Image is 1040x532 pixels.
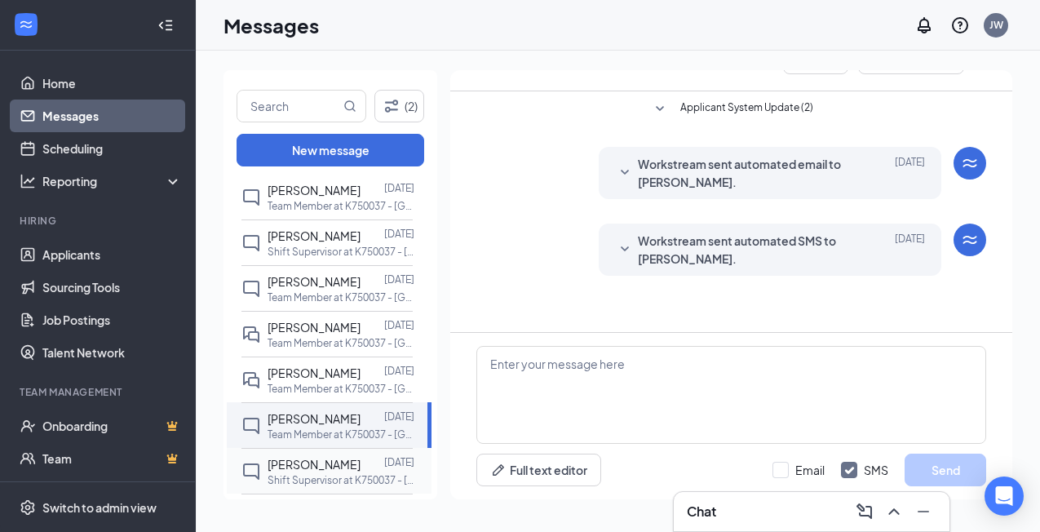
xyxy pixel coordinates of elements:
a: DocumentsCrown [42,475,182,508]
span: Workstream sent automated SMS to [PERSON_NAME]. [638,232,852,268]
span: [PERSON_NAME] [268,274,361,289]
button: New message [237,134,424,166]
button: Minimize [910,499,936,525]
p: Team Member at K750037 - [GEOGRAPHIC_DATA], [GEOGRAPHIC_DATA] [268,382,414,396]
button: ChevronUp [881,499,907,525]
a: Sourcing Tools [42,271,182,304]
svg: Notifications [914,16,934,35]
svg: WorkstreamLogo [960,153,980,173]
a: Job Postings [42,304,182,336]
svg: Minimize [914,502,933,521]
svg: SmallChevronDown [650,100,670,119]
span: [PERSON_NAME] [268,457,361,472]
p: Team Member at K750037 - [GEOGRAPHIC_DATA], [GEOGRAPHIC_DATA] [268,336,414,350]
span: [PERSON_NAME] [268,411,361,426]
svg: ChatInactive [241,279,261,299]
p: [DATE] [384,455,414,469]
p: Shift Supervisor at K750037 - [GEOGRAPHIC_DATA], [GEOGRAPHIC_DATA] [268,245,414,259]
p: [DATE] [384,227,414,241]
svg: Collapse [157,17,174,33]
svg: ChatInactive [241,233,261,253]
div: JW [989,18,1003,32]
a: Scheduling [42,132,182,165]
p: Team Member at K750037 - [GEOGRAPHIC_DATA], [GEOGRAPHIC_DATA] [268,428,414,441]
p: [DATE] [384,273,414,286]
span: [PERSON_NAME] [268,183,361,197]
svg: SmallChevronDown [615,163,635,183]
svg: DoubleChat [241,370,261,390]
svg: ChatInactive [241,416,261,436]
span: [PERSON_NAME] [268,366,361,380]
span: Workstream sent automated email to [PERSON_NAME]. [638,155,852,191]
p: [DATE] [384,181,414,195]
input: Search [237,91,340,122]
div: Hiring [20,214,179,228]
span: [DATE] [895,155,925,191]
p: Team Member at K750037 - [GEOGRAPHIC_DATA], [GEOGRAPHIC_DATA] [268,290,414,304]
div: Open Intercom Messenger [985,477,1024,516]
span: [PERSON_NAME] [268,228,361,243]
a: Home [42,67,182,100]
a: TeamCrown [42,442,182,475]
svg: WorkstreamLogo [960,230,980,250]
h1: Messages [223,11,319,39]
span: [DATE] [895,232,925,268]
svg: WorkstreamLogo [18,16,34,33]
button: Filter (2) [374,90,424,122]
p: [DATE] [384,318,414,332]
div: Team Management [20,385,179,399]
svg: SmallChevronDown [615,240,635,259]
a: Applicants [42,238,182,271]
button: SmallChevronDownApplicant System Update (2) [650,100,813,119]
svg: MagnifyingGlass [343,100,356,113]
p: Team Member at K750037 - [GEOGRAPHIC_DATA], [GEOGRAPHIC_DATA] [268,199,414,213]
svg: Pen [490,462,507,478]
svg: Settings [20,499,36,516]
span: Applicant System Update (2) [680,100,813,119]
p: [DATE] [384,364,414,378]
svg: QuestionInfo [950,16,970,35]
svg: ChatInactive [241,462,261,481]
svg: Analysis [20,173,36,189]
svg: Filter [382,96,401,116]
svg: ChevronUp [884,502,904,521]
button: Send [905,454,986,486]
div: Reporting [42,173,183,189]
svg: ComposeMessage [855,502,874,521]
p: [DATE] [384,410,414,423]
span: [PERSON_NAME] [268,320,361,335]
div: Switch to admin view [42,499,157,516]
p: Shift Supervisor at K750037 - [GEOGRAPHIC_DATA], [GEOGRAPHIC_DATA] [268,473,414,487]
button: ComposeMessage [852,499,878,525]
svg: ChatInactive [241,188,261,207]
a: OnboardingCrown [42,410,182,442]
a: Messages [42,100,182,132]
svg: DoubleChat [241,325,261,344]
a: Talent Network [42,336,182,369]
h3: Chat [687,503,716,521]
button: Full text editorPen [476,454,601,486]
